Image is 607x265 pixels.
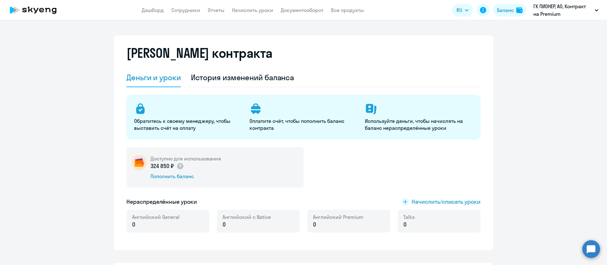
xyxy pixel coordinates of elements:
button: Балансbalance [493,4,526,16]
img: wallet-circle.png [132,155,147,170]
span: Английский с Native [223,214,271,220]
div: Баланс [497,6,514,14]
h5: Доступно для использования [150,155,221,162]
a: Все продукты [331,7,364,13]
span: Talks [403,214,415,220]
button: ГК ПИОНЕР, АО, Контракт на Premium [530,3,602,18]
div: Деньги и уроки [126,72,181,82]
span: Начислить/списать уроки [412,198,481,206]
span: 0 [132,220,135,229]
span: RU [457,6,462,14]
a: Дашборд [142,7,164,13]
a: Начислить уроки [232,7,273,13]
a: Сотрудники [171,7,200,13]
span: 0 [313,220,316,229]
span: Английский Premium [313,214,363,220]
p: 324 850 ₽ [150,162,184,170]
button: RU [452,4,473,16]
img: balance [516,7,523,13]
span: 0 [403,220,407,229]
p: Используйте деньги, чтобы начислять на баланс нераспределённые уроки [365,117,473,131]
div: Пополнить баланс [150,173,221,180]
div: История изменений баланса [191,72,294,82]
span: 0 [223,220,226,229]
p: Оплатите счёт, чтобы пополнить баланс контракта [249,117,357,131]
p: ГК ПИОНЕР, АО, Контракт на Premium [533,3,592,18]
span: Английский General [132,214,180,220]
h5: Нераспределённые уроки [126,198,197,206]
a: Документооборот [281,7,323,13]
a: Отчеты [208,7,224,13]
h2: [PERSON_NAME] контракта [126,45,273,61]
p: Обратитесь к своему менеджеру, чтобы выставить счёт на оплату [134,117,242,131]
